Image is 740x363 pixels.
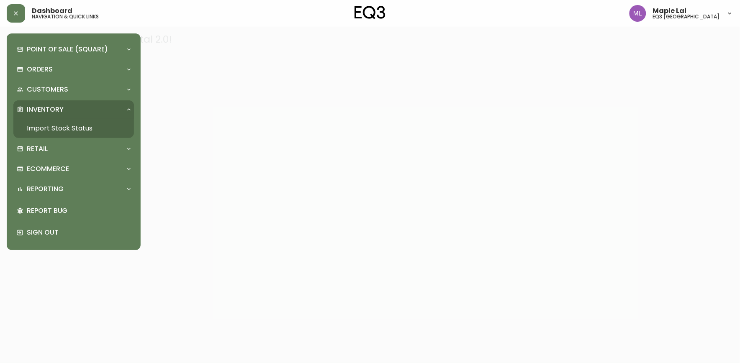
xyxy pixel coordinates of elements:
[27,85,68,94] p: Customers
[27,65,53,74] p: Orders
[630,5,646,22] img: 61e28cffcf8cc9f4e300d877dd684943
[13,60,134,79] div: Orders
[32,8,72,14] span: Dashboard
[27,45,108,54] p: Point of Sale (Square)
[653,8,687,14] span: Maple Lai
[355,6,385,19] img: logo
[27,144,48,153] p: Retail
[27,206,131,215] p: Report Bug
[13,100,134,119] div: Inventory
[27,164,69,174] p: Ecommerce
[13,40,134,59] div: Point of Sale (Square)
[27,184,64,194] p: Reporting
[32,14,99,19] h5: navigation & quick links
[13,140,134,158] div: Retail
[13,80,134,99] div: Customers
[13,222,134,243] div: Sign Out
[13,180,134,198] div: Reporting
[13,160,134,178] div: Ecommerce
[27,228,131,237] p: Sign Out
[13,119,134,138] a: Import Stock Status
[13,200,134,222] div: Report Bug
[27,105,64,114] p: Inventory
[653,14,720,19] h5: eq3 [GEOGRAPHIC_DATA]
